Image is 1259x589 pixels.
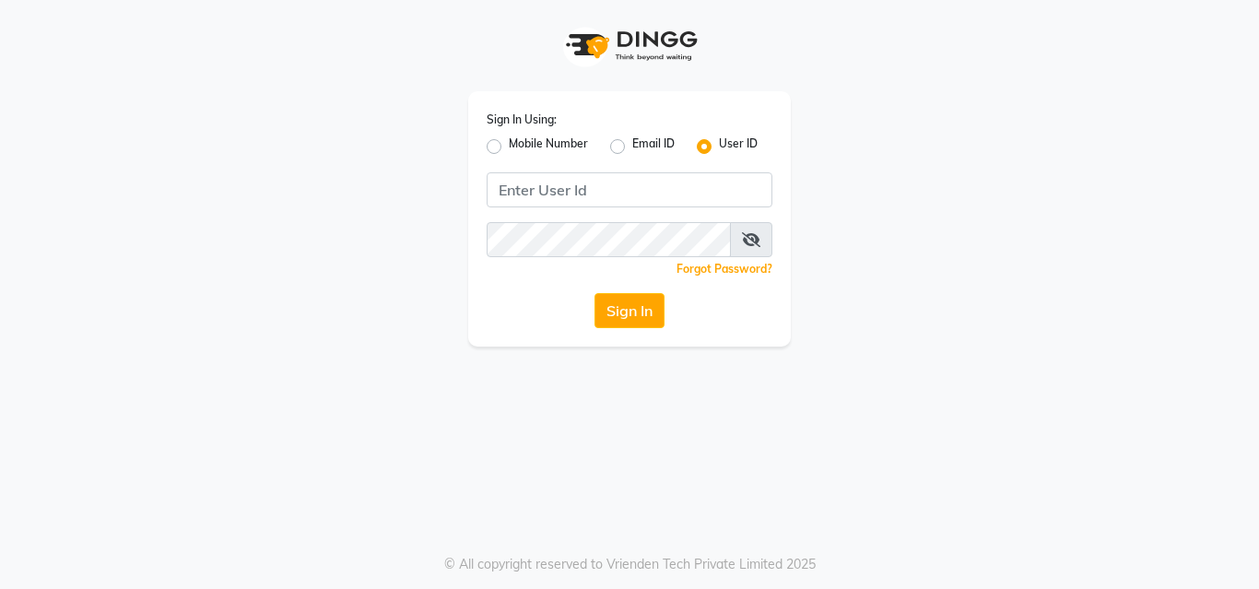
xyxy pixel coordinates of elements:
[509,135,588,158] label: Mobile Number
[556,18,703,73] img: logo1.svg
[719,135,758,158] label: User ID
[594,293,665,328] button: Sign In
[487,222,731,257] input: Username
[677,262,772,276] a: Forgot Password?
[487,112,557,128] label: Sign In Using:
[487,172,772,207] input: Username
[632,135,675,158] label: Email ID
